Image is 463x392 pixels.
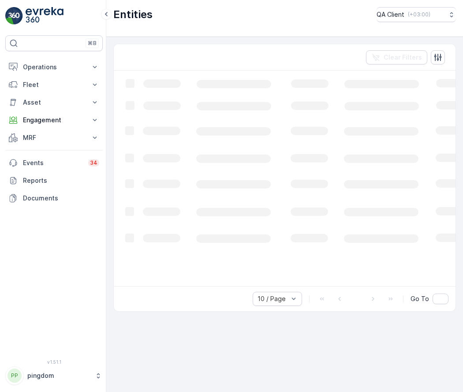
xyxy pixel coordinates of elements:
[90,159,97,166] p: 34
[5,172,103,189] a: Reports
[5,154,103,172] a: Events34
[366,50,427,64] button: Clear Filters
[5,94,103,111] button: Asset
[5,359,103,365] span: v 1.51.1
[7,369,22,383] div: PP
[88,40,97,47] p: ⌘B
[23,133,85,142] p: MRF
[5,76,103,94] button: Fleet
[27,371,90,380] p: pingdom
[408,11,430,18] p: ( +03:00 )
[5,7,23,25] img: logo
[5,111,103,129] button: Engagement
[23,80,85,89] p: Fleet
[411,294,429,303] span: Go To
[377,10,404,19] p: QA Client
[23,116,85,124] p: Engagement
[23,194,99,203] p: Documents
[5,129,103,147] button: MRF
[23,176,99,185] p: Reports
[23,63,85,72] p: Operations
[384,53,422,62] p: Clear Filters
[377,7,456,22] button: QA Client(+03:00)
[113,8,153,22] p: Entities
[5,189,103,207] a: Documents
[26,7,63,25] img: logo_light-DOdMpM7g.png
[5,58,103,76] button: Operations
[5,366,103,385] button: PPpingdom
[23,98,85,107] p: Asset
[23,158,83,167] p: Events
